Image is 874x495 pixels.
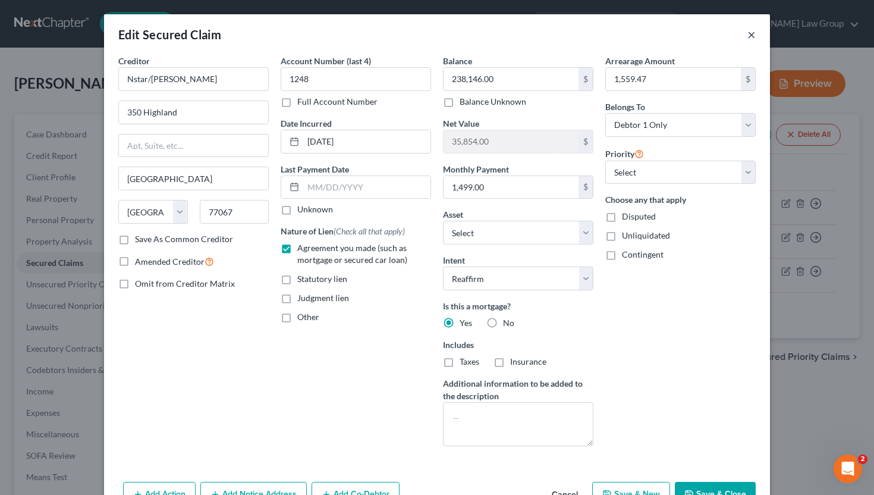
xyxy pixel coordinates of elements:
label: Includes [443,339,593,351]
span: Taxes [460,356,479,366]
div: $ [579,176,593,199]
label: Unknown [297,203,333,215]
span: 2 [858,455,867,464]
label: Monthly Payment [443,163,509,176]
span: Asset [443,209,463,220]
span: Creditor [118,56,150,66]
input: Apt, Suite, etc... [119,134,268,157]
span: Unliquidated [622,230,670,240]
span: Agreement you made (such as mortgage or secured car loan) [297,243,407,265]
span: Other [297,312,319,322]
label: Is this a mortgage? [443,300,593,312]
span: Statutory lien [297,274,347,284]
input: 0.00 [444,176,579,199]
input: Search creditor by name... [118,67,269,91]
button: × [747,27,756,42]
label: Date Incurred [281,117,332,130]
span: No [503,318,514,328]
label: Balance Unknown [460,96,526,108]
label: Account Number (last 4) [281,55,371,67]
input: XXXX [281,67,431,91]
label: Additional information to be added to the description [443,377,593,402]
span: (Check all that apply) [334,226,405,236]
span: Yes [460,318,472,328]
div: $ [579,130,593,153]
input: MM/DD/YYYY [303,176,430,199]
input: 0.00 [444,68,579,90]
span: Belongs To [605,102,645,112]
label: Last Payment Date [281,163,349,176]
label: Full Account Number [297,96,378,108]
div: $ [741,68,755,90]
span: Omit from Creditor Matrix [135,278,235,289]
input: Enter city... [119,167,268,190]
label: Arrearage Amount [605,55,675,67]
label: Nature of Lien [281,225,405,237]
input: MM/DD/YYYY [303,130,430,153]
span: Contingent [622,249,664,259]
span: Insurance [510,356,546,366]
div: Edit Secured Claim [118,26,221,43]
input: Enter address... [119,101,268,124]
div: $ [579,68,593,90]
label: Choose any that apply [605,193,756,206]
label: Save As Common Creditor [135,233,233,245]
span: Judgment lien [297,293,349,303]
input: 0.00 [444,130,579,153]
label: Intent [443,254,465,267]
label: Balance [443,55,472,67]
input: 0.00 [606,68,741,90]
iframe: Intercom live chat [834,455,862,483]
span: Disputed [622,211,656,221]
label: Priority [605,146,644,161]
input: Enter zip... [200,200,269,224]
label: Net Value [443,117,479,130]
span: Amended Creditor [135,256,205,267]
